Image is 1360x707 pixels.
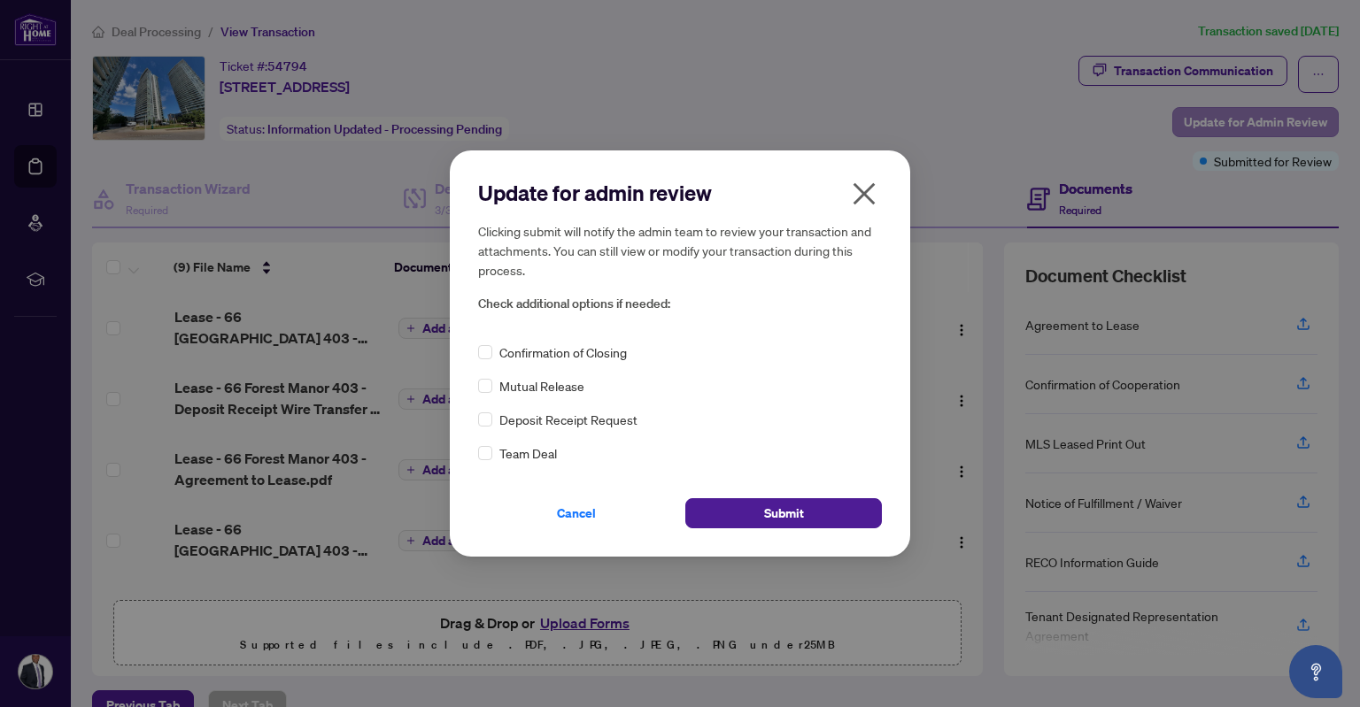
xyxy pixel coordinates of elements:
span: Team Deal [499,443,557,463]
span: Mutual Release [499,376,584,396]
span: Confirmation of Closing [499,342,627,362]
span: Submit [764,499,804,527]
h2: Update for admin review [478,179,882,207]
span: Cancel [557,499,596,527]
h5: Clicking submit will notify the admin team to review your transaction and attachments. You can st... [478,221,882,280]
button: Open asap [1289,645,1342,698]
button: Cancel [478,498,675,528]
span: Check additional options if needed: [478,294,882,314]
span: Deposit Receipt Request [499,410,637,429]
button: Submit [685,498,882,528]
span: close [850,180,878,208]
